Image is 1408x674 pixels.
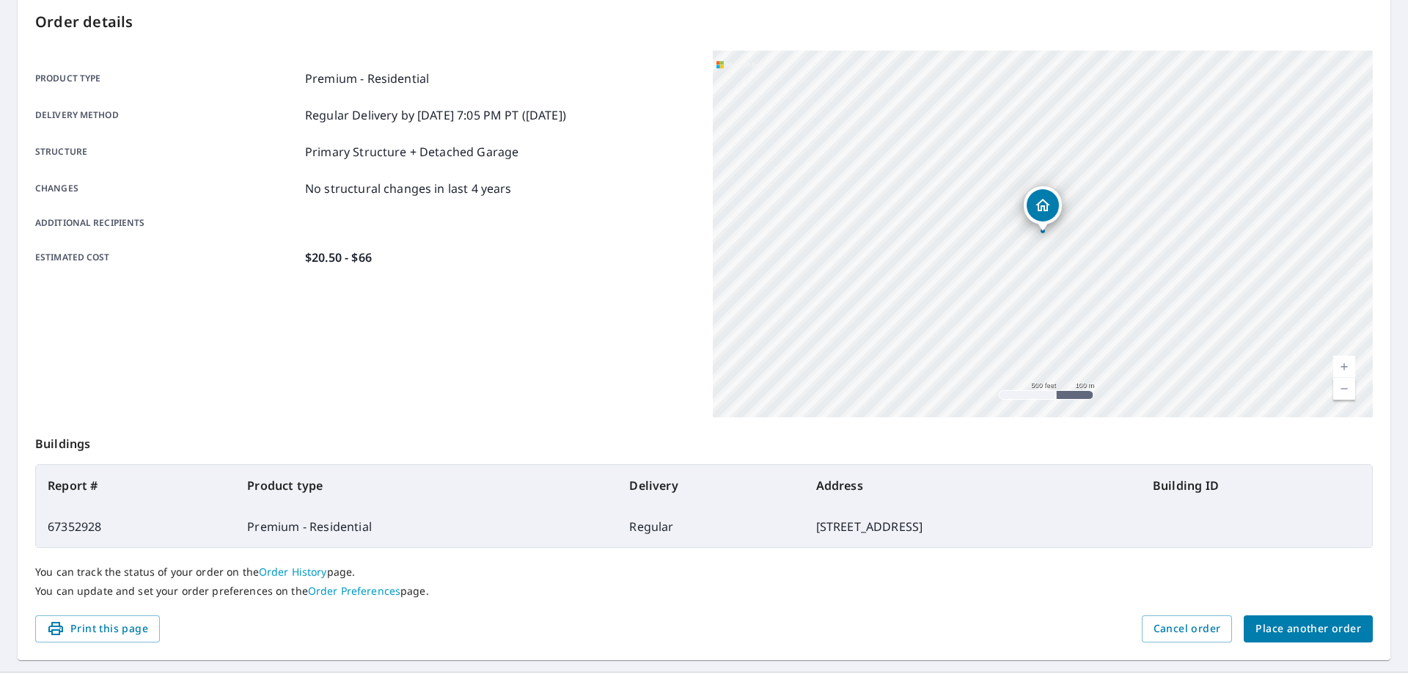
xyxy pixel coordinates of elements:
p: Estimated cost [35,249,299,266]
p: Structure [35,143,299,161]
span: Place another order [1255,620,1361,638]
a: Order History [259,565,327,579]
div: Dropped pin, building 1, Residential property, 8448 E Hillsdale Dr Orange, CA 92869 [1024,186,1062,232]
p: Changes [35,180,299,197]
a: Order Preferences [308,584,400,598]
p: Primary Structure + Detached Garage [305,143,518,161]
th: Building ID [1141,465,1372,506]
p: Order details [35,11,1373,33]
p: Product type [35,70,299,87]
button: Print this page [35,615,160,642]
p: Buildings [35,417,1373,464]
a: Current Level 16, Zoom Out [1333,378,1355,400]
p: Regular Delivery by [DATE] 7:05 PM PT ([DATE]) [305,106,566,124]
p: You can update and set your order preferences on the page. [35,585,1373,598]
td: [STREET_ADDRESS] [804,506,1141,547]
td: Premium - Residential [235,506,617,547]
p: You can track the status of your order on the page. [35,565,1373,579]
span: Print this page [47,620,148,638]
p: $20.50 - $66 [305,249,372,266]
th: Address [804,465,1141,506]
th: Product type [235,465,617,506]
p: No structural changes in last 4 years [305,180,512,197]
p: Premium - Residential [305,70,429,87]
p: Additional recipients [35,216,299,230]
p: Delivery method [35,106,299,124]
td: 67352928 [36,506,235,547]
th: Report # [36,465,235,506]
th: Delivery [617,465,804,506]
button: Cancel order [1142,615,1233,642]
span: Cancel order [1154,620,1221,638]
button: Place another order [1244,615,1373,642]
a: Current Level 16, Zoom In [1333,356,1355,378]
td: Regular [617,506,804,547]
